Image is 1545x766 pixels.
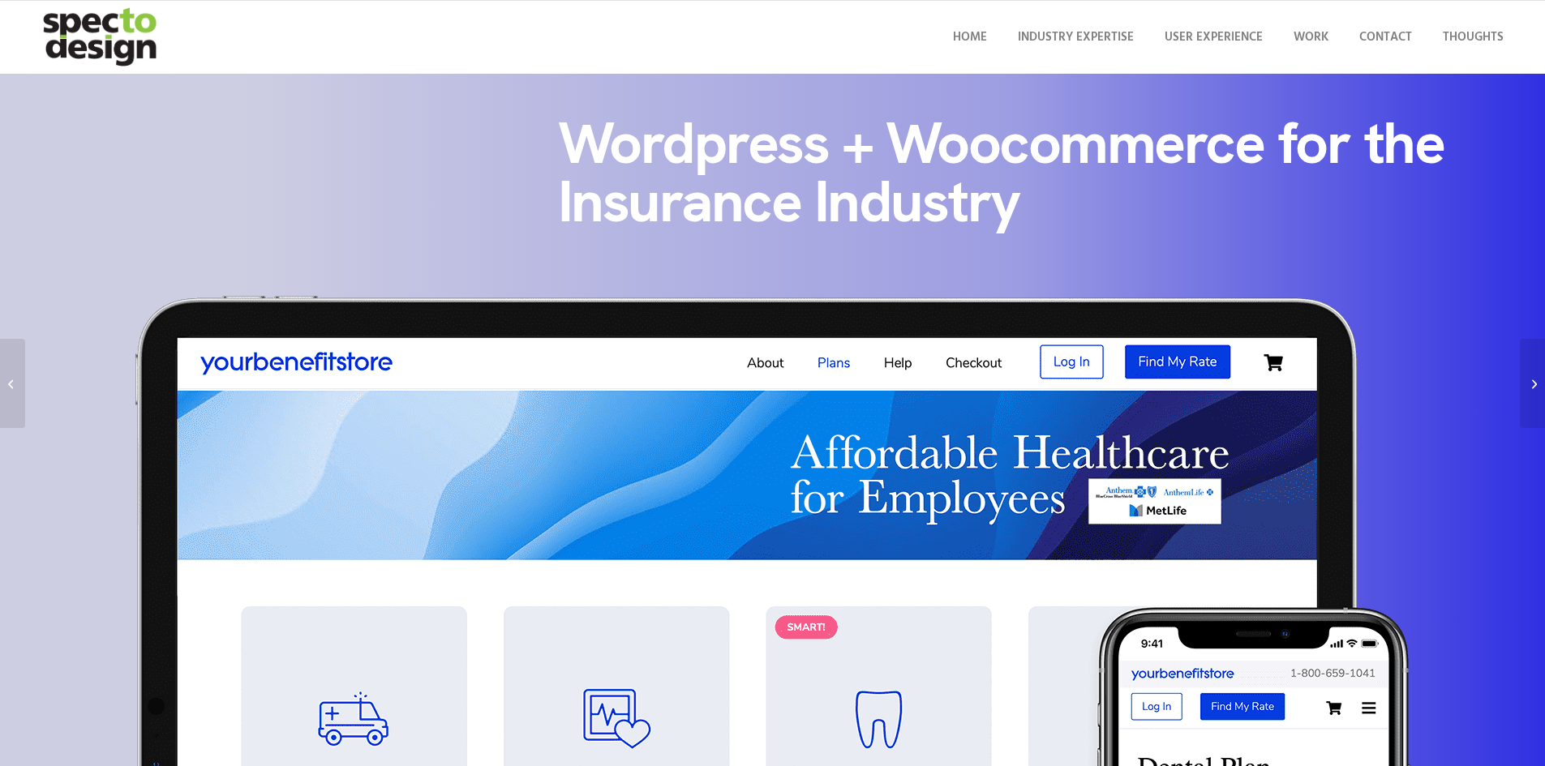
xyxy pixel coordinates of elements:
[1154,1,1273,74] a: User Experience
[1007,1,1144,74] a: Industry Expertise
[1359,28,1412,47] span: Contact
[1432,1,1514,74] a: Thoughts
[1443,28,1504,47] span: Thoughts
[31,1,172,74] img: specto-logo-2020
[953,28,987,47] span: Home
[1165,28,1263,47] span: User Experience
[558,113,1504,230] h1: Wordpress + Woocommerce for the Insurance Industry
[1294,28,1328,47] span: Work
[1018,28,1134,47] span: Industry Expertise
[1520,339,1545,428] a: RVNuccio.com Website & Rebrand Timeline
[1349,1,1423,74] a: Contact
[942,1,998,74] a: Home
[1283,1,1339,74] a: Work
